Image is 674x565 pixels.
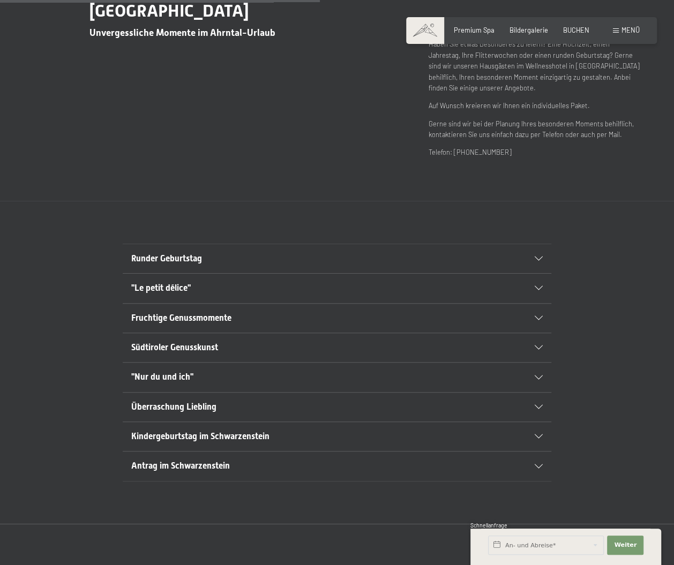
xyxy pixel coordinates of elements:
[131,253,202,263] span: Runder Geburtstag
[563,26,589,34] a: BUCHEN
[621,26,640,34] span: Menü
[131,283,191,293] span: "Le petit délice"
[614,541,636,549] span: Weiter
[510,26,548,34] a: Bildergalerie
[429,100,642,111] p: Auf Wunsch kreieren wir Ihnen ein individuelles Paket.
[131,431,269,441] span: Kindergeburtstag im Schwarzenstein
[429,39,642,93] p: Haben Sie etwas Besonderes zu feiern? Eine Hochzeit, einen Jahrestag, Ihre Flitterwochen oder ein...
[454,26,495,34] a: Premium Spa
[131,342,218,352] span: Südtiroler Genusskunst
[429,118,642,140] p: Gerne sind wir bei der Planung Ihres besonderen Moments behilflich, kontaktieren Sie uns einfach ...
[607,536,643,555] button: Weiter
[470,522,507,529] span: Schnellanfrage
[131,402,216,412] span: Überraschung Liebling
[89,27,275,38] span: Unvergessliche Momente im Ahrntal-Urlaub
[131,461,230,471] span: Antrag im Schwarzenstein
[429,147,642,157] p: Telefon: [PHONE_NUMBER]
[131,372,193,382] span: "Nur du und ich"
[131,313,231,323] span: Fruchtige Genussmomente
